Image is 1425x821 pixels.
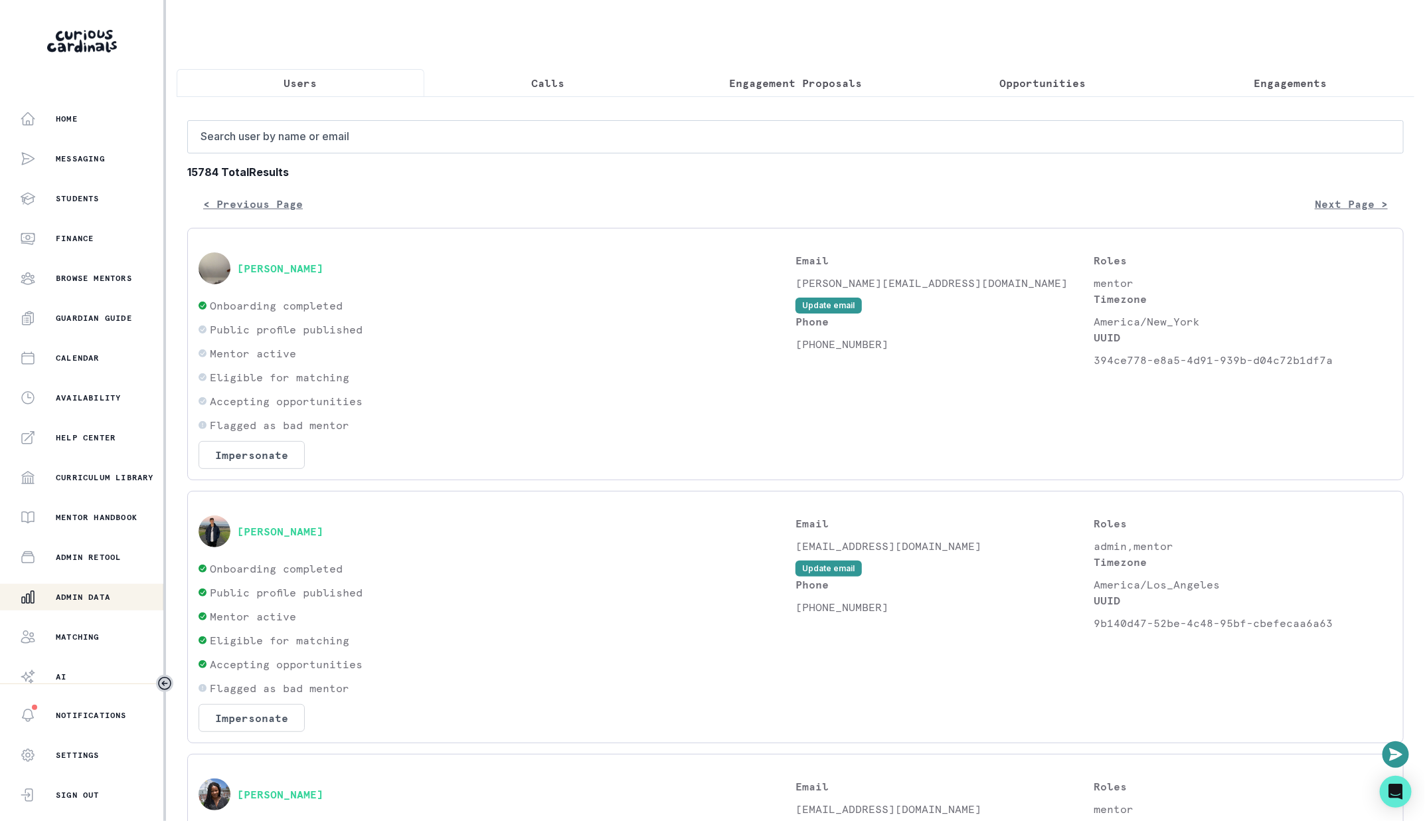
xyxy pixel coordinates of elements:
p: Flagged as bad mentor [210,680,349,696]
p: Home [56,114,78,124]
p: Engagement Proposals [729,75,862,91]
p: [PERSON_NAME][EMAIL_ADDRESS][DOMAIN_NAME] [796,275,1094,291]
p: Students [56,193,100,204]
p: [EMAIL_ADDRESS][DOMAIN_NAME] [796,801,1094,817]
p: Public profile published [210,585,363,600]
p: Opportunities [1000,75,1086,91]
p: Mentor Handbook [56,512,137,523]
p: Email [796,778,1094,794]
p: mentor [1094,801,1393,817]
b: 15784 Total Results [187,164,1404,180]
button: Impersonate [199,441,305,469]
p: Messaging [56,153,105,164]
p: Email [796,252,1094,268]
p: Roles [1094,515,1393,531]
p: Matching [56,632,100,642]
button: Update email [796,561,862,577]
p: Curriculum Library [56,472,154,483]
p: Timezone [1094,291,1393,307]
p: Calls [531,75,564,91]
button: [PERSON_NAME] [237,262,323,275]
p: Roles [1094,252,1393,268]
p: Phone [796,314,1094,329]
p: Notifications [56,710,127,721]
p: mentor [1094,275,1393,291]
p: Eligible for matching [210,369,349,385]
p: Guardian Guide [56,313,132,323]
button: Update email [796,298,862,314]
p: AI [56,672,66,682]
p: Availability [56,393,121,403]
img: Curious Cardinals Logo [47,30,117,52]
p: Sign Out [56,790,100,800]
p: Users [284,75,317,91]
p: [PHONE_NUMBER] [796,599,1094,615]
p: America/Los_Angeles [1094,577,1393,593]
p: 9b140d47-52be-4c48-95bf-cbefecaa6a63 [1094,615,1393,631]
p: 394ce778-e8a5-4d91-939b-d04c72b1df7a [1094,352,1393,368]
p: Mentor active [210,608,296,624]
button: Toggle sidebar [156,675,173,692]
p: UUID [1094,593,1393,608]
p: Engagements [1254,75,1327,91]
button: Impersonate [199,704,305,732]
button: [PERSON_NAME] [237,788,323,801]
p: Browse Mentors [56,273,132,284]
button: Open or close messaging widget [1383,741,1409,768]
p: Eligible for matching [210,632,349,648]
p: Email [796,515,1094,531]
p: Onboarding completed [210,561,343,577]
button: [PERSON_NAME] [237,525,323,538]
p: Finance [56,233,94,244]
p: [EMAIL_ADDRESS][DOMAIN_NAME] [796,538,1094,554]
p: admin,mentor [1094,538,1393,554]
p: Flagged as bad mentor [210,417,349,433]
p: Accepting opportunities [210,656,363,672]
p: UUID [1094,329,1393,345]
p: [PHONE_NUMBER] [796,336,1094,352]
div: Open Intercom Messenger [1380,776,1412,808]
p: Mentor active [210,345,296,361]
p: Onboarding completed [210,298,343,314]
p: Roles [1094,778,1393,794]
p: Admin Data [56,592,110,602]
p: Timezone [1094,554,1393,570]
p: Public profile published [210,321,363,337]
p: Calendar [56,353,100,363]
button: Next Page > [1299,191,1404,217]
p: Accepting opportunities [210,393,363,409]
p: Phone [796,577,1094,593]
p: Settings [56,750,100,761]
button: < Previous Page [187,191,319,217]
p: America/New_York [1094,314,1393,329]
p: Help Center [56,432,116,443]
p: Admin Retool [56,552,121,563]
